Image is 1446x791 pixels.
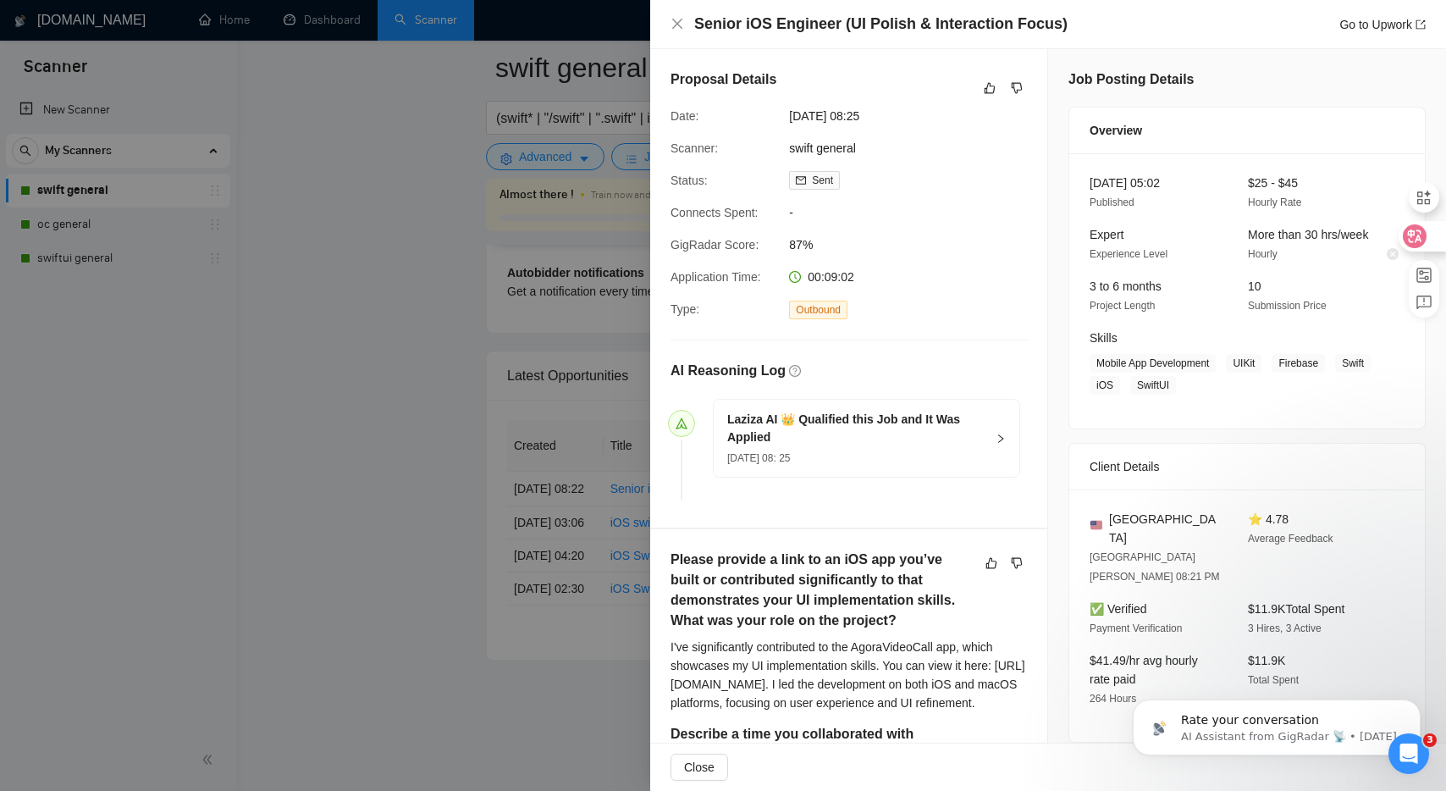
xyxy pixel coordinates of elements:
span: 00:09:02 [808,270,854,284]
span: close [671,17,684,30]
span: question-circle [789,365,801,377]
a: Go to Upworkexport [1339,18,1426,31]
span: Close [684,758,715,777]
span: dislike [1011,556,1023,570]
span: Firebase [1272,354,1325,373]
span: like [984,81,996,95]
button: like [981,553,1002,573]
span: Type: [671,302,699,316]
span: Swift [1335,354,1371,373]
iframe: Intercom notifications message [1107,593,1446,783]
span: Overview [1090,121,1142,140]
span: [DATE] 08:25 [789,107,1043,125]
span: Experience Level [1090,248,1167,260]
span: swift general [789,139,1043,158]
span: export [1416,19,1426,30]
span: Project Length [1090,300,1155,312]
span: [GEOGRAPHIC_DATA][PERSON_NAME] 08:21 PM [1090,551,1219,583]
img: 🇺🇸 [1090,519,1102,531]
span: UIKit [1226,354,1261,373]
span: SwiftUI [1130,376,1176,395]
span: 10 [1248,279,1261,293]
span: dislike [1011,81,1023,95]
span: Sent [812,174,833,186]
span: Date: [671,109,698,123]
span: Hourly [1248,248,1278,260]
span: $25 - $45 [1248,176,1298,190]
iframe: Intercom live chat [1388,733,1429,774]
span: Payment Verification [1090,622,1182,634]
span: Skills [1090,331,1118,345]
h5: Laziza AI 👑 Qualified this Job and It Was Applied [727,411,985,446]
span: $41.49/hr avg hourly rate paid [1090,654,1198,686]
span: Scanner: [671,141,718,155]
button: Close [671,754,728,781]
span: Expert [1090,228,1123,241]
span: Connects Spent: [671,206,759,219]
span: mail [796,175,806,185]
span: [GEOGRAPHIC_DATA] [1109,510,1221,547]
span: Average Feedback [1248,533,1333,545]
span: - [789,203,1043,222]
button: dislike [1007,78,1027,98]
h5: AI Reasoning Log [671,361,786,381]
span: GigRadar Score: [671,238,759,252]
span: 3 to 6 months [1090,279,1162,293]
div: message notification from AI Assistant from GigRadar 📡, 2d ago. Rate your conversation [25,107,313,163]
div: I've significantly contributed to the AgoraVideoCall app, which showcases my UI implementation sk... [671,638,1027,712]
span: clock-circle [789,271,801,283]
span: Published [1090,196,1134,208]
h5: Job Posting Details [1068,69,1194,90]
button: like [980,78,1000,98]
span: Outbound [789,301,847,319]
h5: Proposal Details [671,69,776,90]
div: Client Details [1090,444,1405,490]
h5: Please provide a link to an iOS app you’ve built or contributed significantly to that demonstrate... [671,550,974,631]
button: Close [671,17,684,31]
span: like [985,556,997,570]
span: Application Time: [671,270,761,284]
span: 264 Hours [1090,693,1136,705]
span: iOS [1090,376,1120,395]
img: Profile image for AI Assistant from GigRadar 📡 [38,122,65,149]
span: Hourly Rate [1248,196,1301,208]
span: Mobile App Development [1090,354,1216,373]
span: ✅ Verified [1090,602,1147,616]
p: Message from AI Assistant from GigRadar 📡, sent 2d ago [74,136,292,152]
span: Submission Price [1248,300,1327,312]
span: [DATE] 08: 25 [727,452,790,464]
span: 87% [789,235,1043,254]
span: ⭐ 4.78 [1248,512,1289,526]
h4: Senior iOS Engineer (UI Polish & Interaction Focus) [694,14,1068,35]
span: right [996,434,1006,444]
span: Rate your conversation [74,120,212,134]
span: [DATE] 05:02 [1090,176,1160,190]
span: send [676,418,687,429]
span: Status: [671,174,708,187]
button: dislike [1007,553,1027,573]
span: 3 [1423,733,1437,747]
span: More than 30 hrs/week [1248,228,1368,241]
